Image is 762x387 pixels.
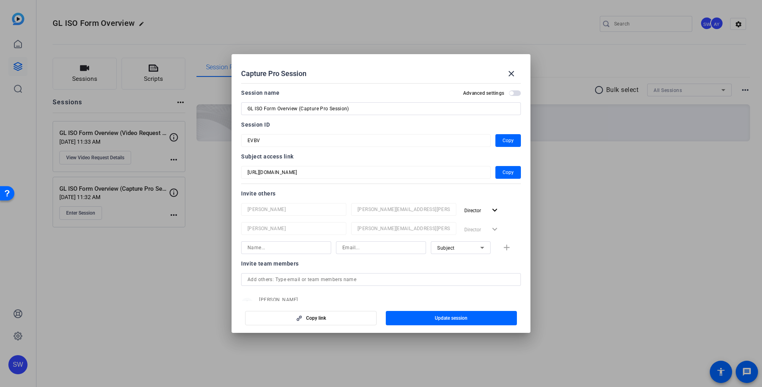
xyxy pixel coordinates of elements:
[306,315,326,321] span: Copy link
[247,104,515,113] input: Enter Session Name
[503,136,514,145] span: Copy
[241,152,521,161] div: Subject access link
[247,275,515,284] input: Add others: Type email or team members name
[490,205,500,215] mat-icon: expand_more
[241,64,521,83] div: Capture Pro Session
[503,168,514,177] span: Copy
[437,245,455,251] span: Subject
[508,299,518,309] mat-icon: expand_more
[247,168,484,177] input: Session OTP
[247,224,340,233] input: Name...
[247,136,484,145] input: Session OTP
[241,298,253,310] mat-icon: person
[495,166,521,179] button: Copy
[241,120,521,129] div: Session ID
[435,315,467,321] span: Update session
[342,243,420,252] input: Email...
[479,297,521,311] button: Director
[357,205,450,214] input: Email...
[495,134,521,147] button: Copy
[245,311,377,325] button: Copy link
[259,297,417,303] span: [PERSON_NAME]
[357,224,450,233] input: Email...
[386,311,517,325] button: Update session
[507,69,516,78] mat-icon: close
[241,259,521,268] div: Invite team members
[241,189,521,198] div: Invite others
[463,90,504,96] h2: Advanced settings
[241,88,279,98] div: Session name
[247,205,340,214] input: Name...
[461,203,503,217] button: Director
[247,243,325,252] input: Name...
[464,208,481,213] span: Director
